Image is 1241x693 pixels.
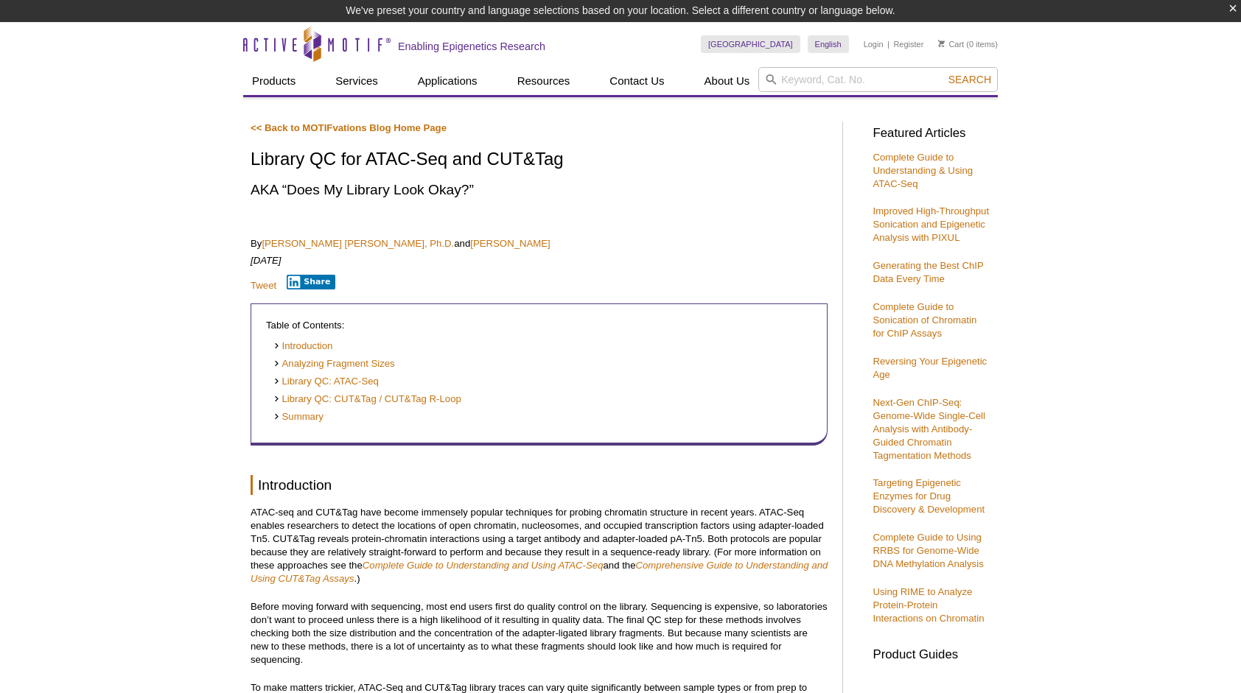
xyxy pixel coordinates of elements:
[873,301,976,339] a: Complete Guide to Sonication of Chromatin for ChIP Assays
[326,67,387,95] a: Services
[938,39,964,49] a: Cart
[873,127,990,140] h3: Featured Articles
[601,67,673,95] a: Contact Us
[696,67,759,95] a: About Us
[470,238,550,249] a: [PERSON_NAME]
[944,73,996,86] button: Search
[273,357,395,371] a: Analyzing Fragment Sizes
[873,640,990,661] h3: Product Guides
[251,122,447,133] a: << Back to MOTIFvations Blog Home Page
[273,393,461,407] a: Library QC: CUT&Tag / CUT&Tag R-Loop
[398,40,545,53] h2: Enabling Epigenetics Research
[873,205,989,243] a: Improved High-Throughput Sonication and Epigenetic Analysis with PIXUL
[251,237,828,250] p: By and
[273,375,379,389] a: Library QC: ATAC-Seq
[873,397,985,461] a: Next-Gen ChIP-Seq: Genome-Wide Single-Cell Analysis with Antibody-Guided Chromatin Tagmentation M...
[948,74,991,85] span: Search
[873,356,987,380] a: Reversing Your Epigenetic Age
[873,152,973,189] a: Complete Guide to Understanding & Using ATAC-Seq
[251,475,828,495] h2: Introduction
[273,410,324,424] a: Summary
[251,506,828,585] p: ATAC-seq and CUT&Tag have become immensely popular techniques for probing chromatin structure in ...
[938,35,998,53] li: (0 items)
[887,35,889,53] li: |
[873,532,983,569] a: Complete Guide to Using RRBS for Genome-Wide DNA Methylation Analysis
[873,477,985,515] a: Targeting Epigenetic Enzymes for Drug Discovery & Development
[262,238,454,249] a: [PERSON_NAME] [PERSON_NAME], Ph.D.
[273,340,332,353] a: Introduction
[758,67,998,92] input: Keyword, Cat. No.
[864,39,884,49] a: Login
[251,149,828,171] h1: Library QC for ATAC-Seq and CUT&Tag
[251,255,282,266] em: [DATE]
[701,35,800,53] a: [GEOGRAPHIC_DATA]
[873,260,983,284] a: Generating the Best ChIP Data Every Time
[251,280,276,291] a: Tweet
[938,40,945,47] img: Your Cart
[808,35,849,53] a: English
[508,67,579,95] a: Resources
[363,560,604,571] a: Complete Guide to Understanding and Using ATAC-Seq
[243,67,304,95] a: Products
[287,275,336,289] button: Share
[893,39,923,49] a: Register
[266,319,812,332] p: Table of Contents:
[251,180,828,200] h2: AKA “Does My Library Look Okay?”
[251,600,828,666] p: Before moving forward with sequencing, most end users first do quality control on the library. Se...
[873,586,984,624] a: Using RIME to Analyze Protein-Protein Interactions on Chromatin
[409,67,486,95] a: Applications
